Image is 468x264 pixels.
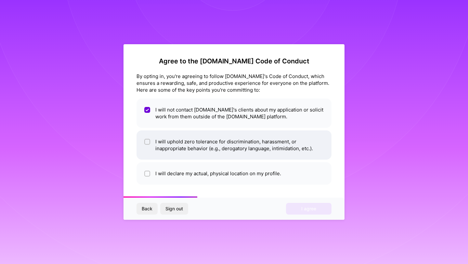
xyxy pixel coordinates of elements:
button: Back [136,203,158,215]
span: Sign out [165,205,183,212]
div: By opting in, you're agreeing to follow [DOMAIN_NAME]'s Code of Conduct, which ensures a rewardin... [136,73,331,93]
li: I will declare my actual, physical location on my profile. [136,162,331,185]
li: I will uphold zero tolerance for discrimination, harassment, or inappropriate behavior (e.g., der... [136,130,331,160]
button: Sign out [160,203,188,215]
h2: Agree to the [DOMAIN_NAME] Code of Conduct [136,57,331,65]
li: I will not contact [DOMAIN_NAME]'s clients about my application or solicit work from them outside... [136,99,331,128]
span: Back [142,205,152,212]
